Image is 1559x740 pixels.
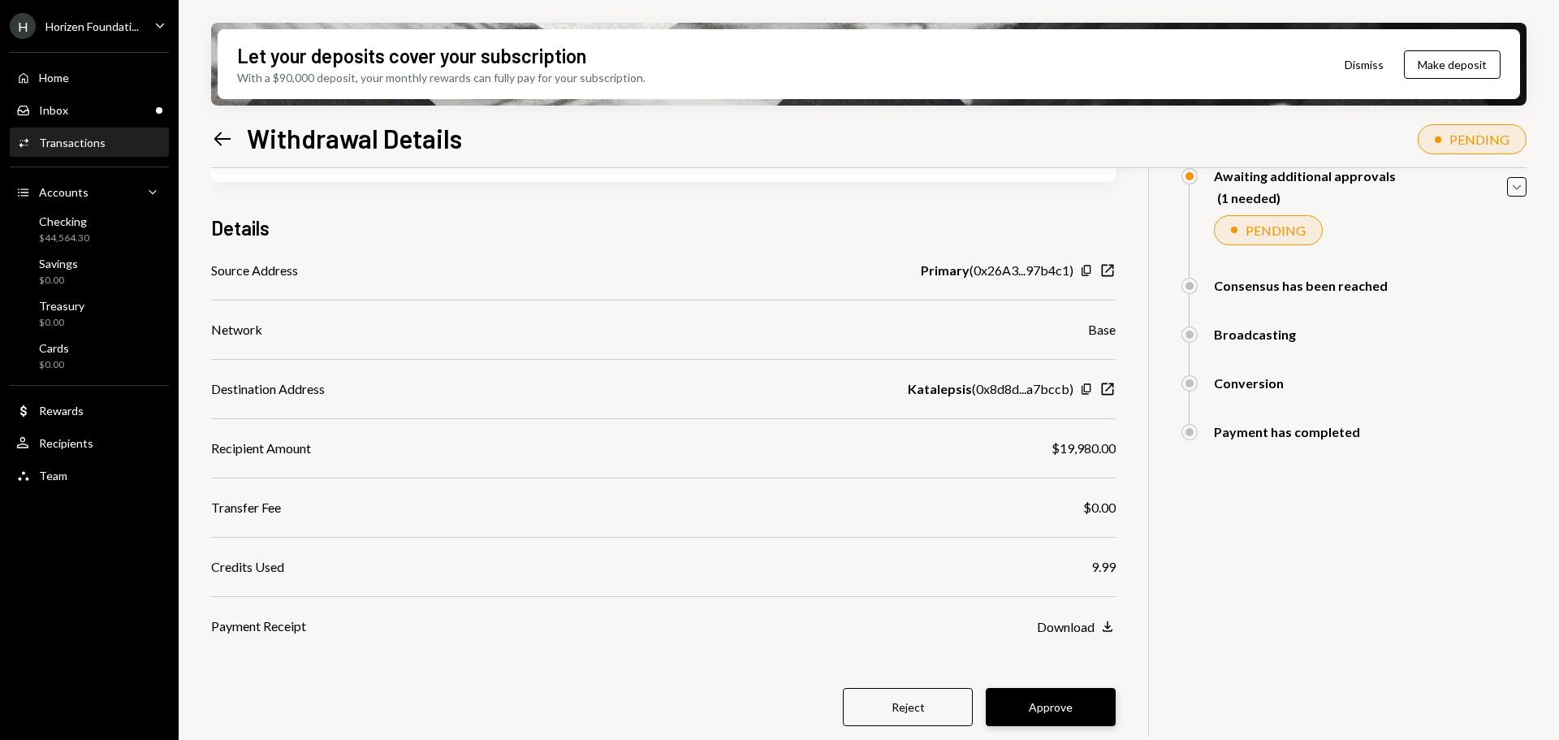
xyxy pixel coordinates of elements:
[211,498,281,517] div: Transfer Fee
[1088,320,1116,340] div: Base
[1214,375,1284,391] div: Conversion
[211,617,306,636] div: Payment Receipt
[10,336,169,375] a: Cards$0.00
[39,274,78,288] div: $0.00
[1246,223,1306,238] div: PENDING
[39,136,106,149] div: Transactions
[1214,278,1388,293] div: Consensus has been reached
[39,214,89,228] div: Checking
[10,428,169,457] a: Recipients
[1449,132,1509,147] div: PENDING
[211,379,325,399] div: Destination Address
[921,261,1073,280] div: ( 0x26A3...97b4c1 )
[39,436,93,450] div: Recipients
[10,252,169,291] a: Savings$0.00
[10,461,169,490] a: Team
[39,257,78,270] div: Savings
[1037,618,1116,636] button: Download
[908,379,1073,399] div: ( 0x8d8d...a7bccb )
[10,210,169,249] a: Checking$44,564.30
[1083,498,1116,517] div: $0.00
[1214,327,1296,342] div: Broadcasting
[211,320,262,340] div: Network
[39,404,84,418] div: Rewards
[1324,45,1404,84] button: Dismiss
[39,469,67,483] div: Team
[10,177,169,206] a: Accounts
[10,13,36,39] div: H
[908,379,972,399] b: Katalepsis
[211,439,311,458] div: Recipient Amount
[986,688,1116,726] button: Approve
[1404,50,1501,79] button: Make deposit
[39,358,69,372] div: $0.00
[247,122,462,154] h1: Withdrawal Details
[211,557,284,577] div: Credits Used
[1214,424,1360,439] div: Payment has completed
[39,299,84,313] div: Treasury
[10,95,169,124] a: Inbox
[843,688,973,726] button: Reject
[10,63,169,92] a: Home
[39,341,69,355] div: Cards
[1217,190,1396,206] div: (1 needed)
[1037,619,1095,634] div: Download
[10,128,169,157] a: Transactions
[39,103,68,117] div: Inbox
[39,316,84,330] div: $0.00
[45,19,139,33] div: Horizen Foundati...
[10,294,169,333] a: Treasury$0.00
[1091,557,1116,577] div: 9.99
[39,71,69,84] div: Home
[921,261,970,280] b: Primary
[237,69,646,86] div: With a $90,000 deposit, your monthly rewards can fully pay for your subscription.
[10,396,169,425] a: Rewards
[211,214,270,241] h3: Details
[1214,168,1396,184] div: Awaiting additional approvals
[1052,439,1116,458] div: $19,980.00
[237,42,586,69] div: Let your deposits cover your subscription
[39,232,89,245] div: $44,564.30
[39,185,89,199] div: Accounts
[211,261,298,280] div: Source Address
